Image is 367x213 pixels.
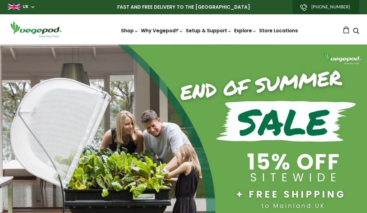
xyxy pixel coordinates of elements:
[23,4,29,10] a: UK
[141,27,183,34] a: Why Vegepod?
[186,27,232,34] a: Setup & Support
[8,4,20,10] img: gb_large.png
[353,28,359,35] a: Search
[121,27,138,34] a: Shop
[8,21,64,38] img: Vegepod
[234,27,257,34] a: Explore
[259,27,298,34] a: Store Locations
